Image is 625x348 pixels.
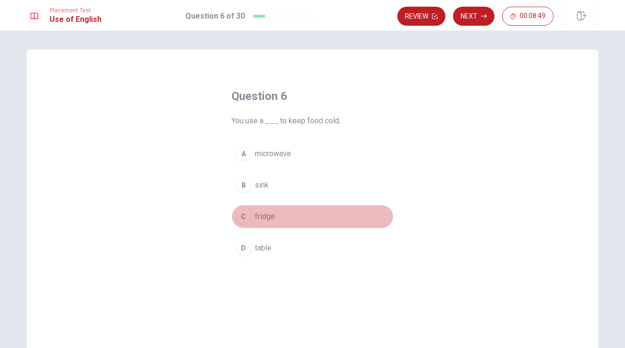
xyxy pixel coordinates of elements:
[232,236,393,260] button: Dtable
[236,209,251,224] div: C
[232,173,393,197] button: Bsink
[397,7,445,26] button: Review
[255,242,272,254] span: table
[50,7,101,14] span: Placement Test
[502,7,554,26] button: 00:08:49
[520,12,545,20] span: 00:08:49
[50,14,101,25] h1: Use of English
[232,89,393,104] h4: Question 6
[232,115,393,127] span: You use a ___ to keep food cold.
[255,148,291,159] span: microwave
[232,142,393,166] button: Amicrowave
[255,179,269,191] span: sink
[236,240,251,256] div: D
[453,7,494,26] button: Next
[255,211,275,222] span: fridge
[185,10,245,22] h1: Question 6 of 30
[236,146,251,161] div: A
[236,178,251,193] div: B
[232,205,393,229] button: Cfridge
